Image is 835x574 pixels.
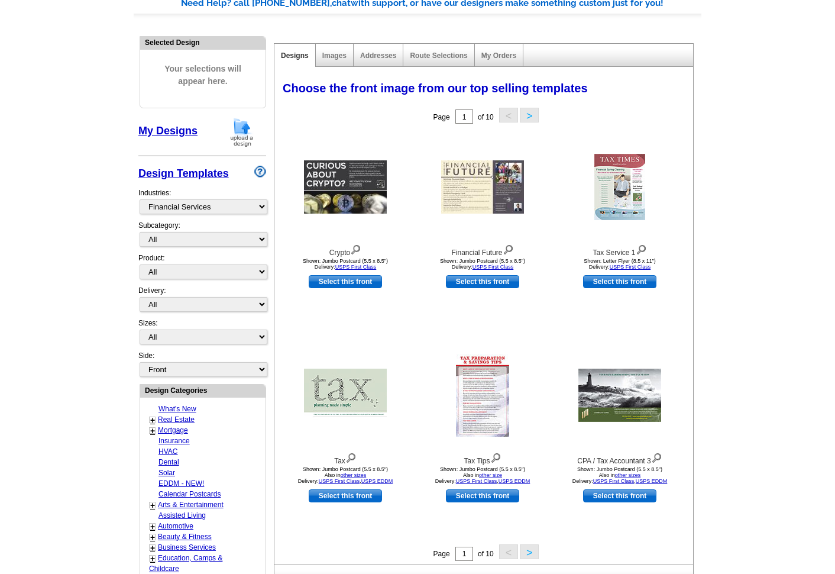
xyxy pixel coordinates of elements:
a: My Designs [138,125,198,137]
img: Financial Future [441,160,524,214]
div: Sizes: [138,318,266,350]
img: view design details [345,450,357,463]
a: + [150,415,155,425]
a: My Orders [481,51,516,60]
img: view design details [490,450,501,463]
img: view design details [350,242,361,255]
button: < [499,544,518,559]
iframe: LiveChat chat widget [598,299,835,574]
div: Delivery: [138,285,266,318]
a: USPS First Class [456,478,497,484]
a: + [150,543,155,553]
a: Real Estate [158,415,195,424]
a: USPS EDDM [499,478,530,484]
button: < [499,108,518,122]
img: Tax Service 1 [594,154,645,220]
a: EDDM - NEW! [158,479,204,488]
div: Tax Tips [417,450,548,466]
div: Shown: Jumbo Postcard (5.5 x 8.5") Delivery: [417,258,548,270]
div: Selected Design [140,37,266,48]
a: USPS EDDM [361,478,393,484]
a: use this design [309,275,382,288]
span: Choose the front image from our top selling templates [283,82,588,95]
img: CPA / Tax Accountant 3 [578,369,661,422]
div: Financial Future [417,242,548,258]
a: What's New [158,405,196,413]
a: use this design [583,275,656,288]
a: Designs [281,51,309,60]
a: Dental [158,458,179,466]
span: of 10 [478,113,494,121]
img: upload-design [226,117,257,147]
a: Education, Camps & Childcare [149,554,222,573]
a: + [150,522,155,531]
a: USPS First Class [593,478,635,484]
div: Crypto [280,242,410,258]
div: Industries: [138,182,266,220]
button: > [520,544,539,559]
a: Solar [158,469,175,477]
span: Page [433,550,450,558]
a: + [150,533,155,542]
span: Also in [463,472,502,478]
a: other sizes [341,472,367,478]
img: Crypto [304,160,387,214]
img: Tax [304,369,387,422]
span: Page [433,113,450,121]
div: Shown: Jumbo Postcard (5.5 x 8.5") Delivery: , [555,466,685,484]
a: + [150,501,155,510]
span: Also in [325,472,367,478]
a: Arts & Entertainment [158,501,224,509]
a: other size [479,472,502,478]
a: Route Selections [410,51,467,60]
div: Tax Service 1 [555,242,685,258]
a: HVAC [158,447,177,456]
div: Subcategory: [138,220,266,253]
button: > [520,108,539,122]
div: Product: [138,253,266,285]
div: Shown: Jumbo Postcard (5.5 x 8.5") Delivery: [280,258,410,270]
a: use this design [309,489,382,502]
img: Tax Tips [456,354,509,437]
img: design-wizard-help-icon.png [254,166,266,178]
div: Side: [138,350,266,378]
a: Mortgage [158,426,188,434]
div: Design Categories [140,385,266,396]
a: use this design [446,275,519,288]
a: USPS First Class [472,264,514,270]
a: Calendar Postcards [158,490,221,498]
a: use this design [583,489,656,502]
div: Tax [280,450,410,466]
a: + [150,554,155,563]
a: + [150,426,155,436]
a: use this design [446,489,519,502]
a: Insurance [158,437,190,445]
span: Your selections will appear here. [149,51,257,99]
div: Shown: Jumbo Postcard (5.5 x 8.5") Delivery: , [280,466,410,484]
a: USPS First Class [335,264,377,270]
div: CPA / Tax Accountant 3 [555,450,685,466]
a: Images [322,51,347,60]
a: Automotive [158,522,193,530]
div: Shown: Jumbo Postcard (5.5 x 8.5") Delivery: , [417,466,548,484]
a: Assisted Living [158,511,206,520]
span: of 10 [478,550,494,558]
img: view design details [503,242,514,255]
a: Design Templates [138,167,229,179]
a: USPS First Class [319,478,360,484]
a: Addresses [360,51,396,60]
img: view design details [636,242,647,255]
a: Beauty & Fitness [158,533,212,541]
a: USPS First Class [610,264,651,270]
a: Business Services [158,543,216,552]
div: Shown: Letter Flyer (8.5 x 11") Delivery: [555,258,685,270]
